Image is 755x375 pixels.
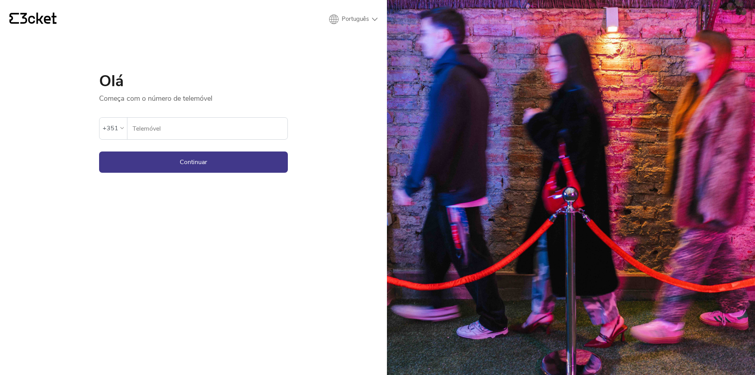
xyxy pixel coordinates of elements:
[99,73,288,89] h1: Olá
[99,151,288,173] button: Continuar
[9,13,19,24] g: {' '}
[127,118,287,140] label: Telemóvel
[132,118,287,139] input: Telemóvel
[99,89,288,103] p: Começa com o número de telemóvel
[9,13,57,26] a: {' '}
[103,122,118,134] div: +351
